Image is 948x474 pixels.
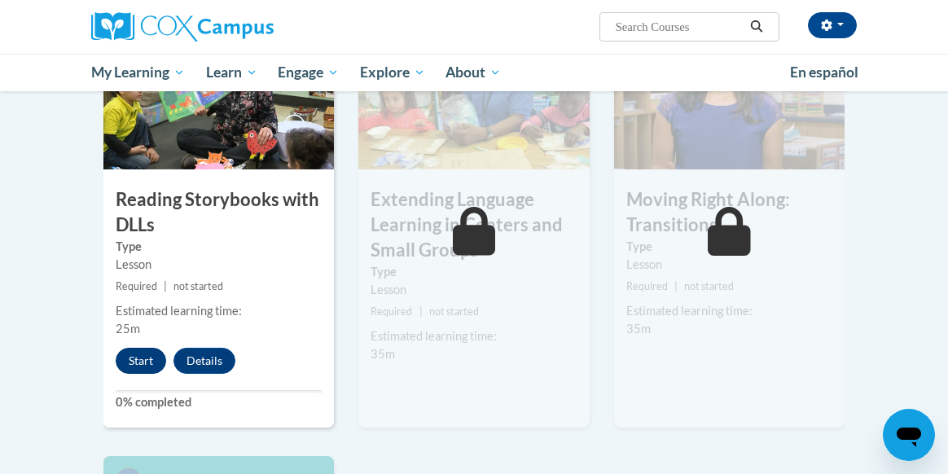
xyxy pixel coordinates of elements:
[429,305,479,318] span: not started
[614,17,744,37] input: Search Courses
[116,348,166,374] button: Start
[116,256,322,274] div: Lesson
[103,187,334,238] h3: Reading Storybooks with DLLs
[614,187,845,238] h3: Moving Right Along: Transitions
[626,322,651,336] span: 35m
[808,12,857,38] button: Account Settings
[278,63,339,82] span: Engage
[779,55,869,90] a: En español
[371,281,577,299] div: Lesson
[79,54,869,91] div: Main menu
[116,322,140,336] span: 25m
[91,12,274,42] img: Cox Campus
[91,12,330,42] a: Cox Campus
[674,280,678,292] span: |
[684,280,734,292] span: not started
[371,305,412,318] span: Required
[445,63,501,82] span: About
[116,393,322,411] label: 0% completed
[790,64,858,81] span: En español
[626,256,832,274] div: Lesson
[116,238,322,256] label: Type
[436,54,512,91] a: About
[164,280,167,292] span: |
[371,263,577,281] label: Type
[173,280,223,292] span: not started
[349,54,436,91] a: Explore
[883,409,935,461] iframe: Button to launch messaging window
[91,63,185,82] span: My Learning
[358,187,589,262] h3: Extending Language Learning in Centers and Small Groups
[626,302,832,320] div: Estimated learning time:
[173,348,235,374] button: Details
[419,305,423,318] span: |
[371,347,395,361] span: 35m
[116,302,322,320] div: Estimated learning time:
[744,17,769,37] button: Search
[81,54,195,91] a: My Learning
[195,54,268,91] a: Learn
[626,238,832,256] label: Type
[206,63,257,82] span: Learn
[267,54,349,91] a: Engage
[360,63,425,82] span: Explore
[626,280,668,292] span: Required
[116,280,157,292] span: Required
[371,327,577,345] div: Estimated learning time:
